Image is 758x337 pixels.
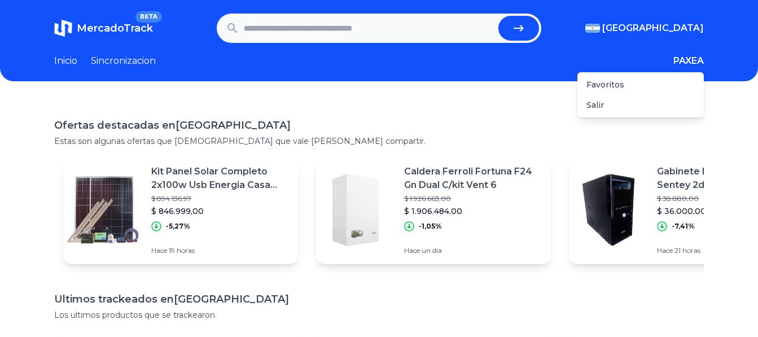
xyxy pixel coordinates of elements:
[151,194,289,203] p: $ 894.136,97
[63,156,298,264] a: Featured imageKit Panel Solar Completo 2x100w Usb Energia Casa Rodante K8$ 894.136,97$ 846.999,00...
[151,205,289,217] p: $ 846.999,00
[54,309,704,321] p: Los ultimos productos que se trackearon.
[166,222,190,231] p: -5,27%
[404,246,542,255] p: Hace un día
[404,165,542,192] p: Caldera Ferroli Fortuna F24 Gn Dual C/kit Vent 6
[586,99,604,111] button: Salir
[63,170,142,250] img: Featured image
[54,135,704,147] p: Estas son algunas ofertas que [DEMOGRAPHIC_DATA] que vale [PERSON_NAME] compartir.
[404,194,542,203] p: $ 1.926.663,00
[151,165,289,192] p: Kit Panel Solar Completo 2x100w Usb Energia Casa Rodante K8
[419,222,442,231] p: -1,05%
[54,19,72,37] img: MercadoTrack
[316,156,551,264] a: Featured imageCaldera Ferroli Fortuna F24 Gn Dual C/kit Vent 6$ 1.926.663,00$ 1.906.484,00-1,05%H...
[54,291,704,307] h1: Ultimos trackeados en [GEOGRAPHIC_DATA]
[54,19,153,37] a: MercadoTrackBETA
[91,54,156,68] a: Sincronizacion
[316,170,395,250] img: Featured image
[672,222,695,231] p: -7,41%
[151,246,289,255] p: Hace 19 horas
[577,75,704,95] a: Favoritos
[135,11,162,23] span: BETA
[585,21,704,35] button: [GEOGRAPHIC_DATA]
[569,170,648,250] img: Featured image
[585,24,600,33] img: Argentina
[54,117,704,133] h1: Ofertas destacadas en [GEOGRAPHIC_DATA]
[404,205,542,217] p: $ 1.906.484,00
[602,21,704,35] span: [GEOGRAPHIC_DATA]
[54,54,77,68] a: Inicio
[77,22,153,34] span: MercadoTrack
[673,54,704,68] button: PAXEA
